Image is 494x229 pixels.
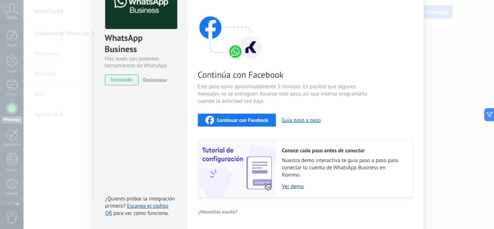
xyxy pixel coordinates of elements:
a: Ver demo [282,183,405,190]
div: Más leads con potentes herramientas de WhatsApp [105,55,176,69]
h2: Conoce cada paso antes de conectar [282,147,405,154]
span: Nuestra demo interactiva te guía paso a paso para conectar tu cuenta de WhatsApp Business en Kommo. [282,157,405,179]
a: Escanea el código QR [105,203,169,217]
span: para ver cómo funciona. [114,210,169,217]
div: WhatsApp Business [105,32,176,55]
span: Continúa con Facebook [198,69,370,80]
button: Desinstalar [140,75,167,85]
span: Desinstalar [143,77,167,83]
span: Este paso toma aproximadamente 5 minutos. Es posible que algunos mensajes no se entreguen durante... [198,83,370,105]
button: Continuar con Facebook [198,114,276,127]
span: ¿Necesitas ayuda? [198,209,238,214]
span: Continuar con Facebook [217,118,269,123]
button: Guía paso a paso [282,117,321,124]
span: ¿Quieres probar la integración primero? [105,195,175,209]
button: ¿Necesitas ayuda? [198,206,238,217]
img: connect with facebook [198,2,263,60]
span: instalado [105,75,138,85]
